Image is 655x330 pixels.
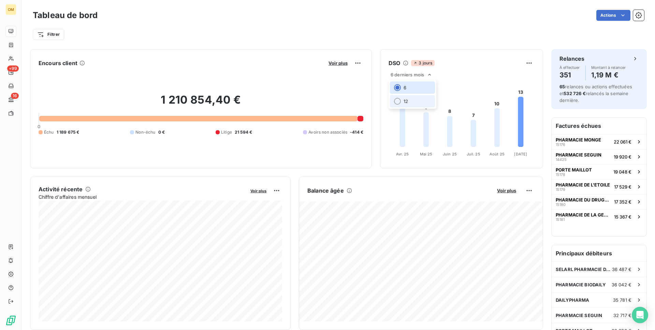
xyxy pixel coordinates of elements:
[390,81,435,94] li: 6
[307,186,344,195] h6: Balance âgée
[613,313,631,318] span: 32 717 €
[614,139,631,145] span: 22 061 €
[614,214,631,220] span: 15 367 €
[411,60,434,66] span: 3 jours
[556,313,602,318] span: PHARMACIE SEGUIN
[11,93,19,99] span: 16
[235,129,252,135] span: 21 594 €
[552,245,646,261] h6: Principaux débiteurs
[57,129,79,135] span: 1 189 675 €
[559,65,580,70] span: À effectuer
[552,194,646,209] button: PHARMACIE DU DRUGSTORE1518017 352 €
[556,267,612,272] span: SELARL PHARMACIE DALAYRAC
[490,152,505,156] tspan: Août 25
[250,189,266,193] span: Voir plus
[556,157,567,162] span: 14425
[329,60,348,66] span: Voir plus
[556,137,601,142] span: PHARMACIE MONGE
[591,70,626,80] h4: 1,19 M €
[614,154,631,160] span: 19 920 €
[158,129,165,135] span: 0 €
[591,65,626,70] span: Montant à relancer
[596,10,630,21] button: Actions
[39,193,246,200] span: Chiffre d'affaires mensuel
[614,199,631,205] span: 17 352 €
[632,307,648,323] div: Open Intercom Messenger
[556,282,606,287] span: PHARMACIE BIODAILY
[552,164,646,179] button: PORTE MAILLOT1517819 048 €
[514,152,527,156] tspan: [DATE]
[248,187,268,194] button: Voir plus
[559,84,632,103] span: relances ou actions effectuées et relancés la semaine dernière.
[559,84,565,89] span: 65
[39,93,363,114] h2: 1 210 854,40 €
[420,152,433,156] tspan: Mai 25
[326,60,350,66] button: Voir plus
[38,124,40,129] span: 0
[556,182,610,187] span: PHARMACIE DE L'ETOILE
[556,187,565,192] span: 15179
[613,169,631,175] span: 19 048 €
[495,187,518,194] button: Voir plus
[497,188,516,193] span: Voir plus
[39,59,77,67] h6: Encours client
[612,267,631,272] span: 36 487 €
[390,95,435,107] li: 12
[559,55,584,63] h6: Relances
[5,315,16,326] img: Logo LeanPay
[552,134,646,149] button: PHARMACIE MONGE1517622 061 €
[612,282,631,287] span: 36 042 €
[39,185,83,193] h6: Activité récente
[556,152,601,157] span: PHARMACIE SEGUIN
[556,217,565,222] span: 15181
[556,142,565,147] span: 15176
[391,72,424,77] span: 6 derniers mois
[33,29,64,40] button: Filtrer
[552,149,646,164] button: PHARMACIE SEGUIN1442519 920 €
[552,209,646,224] button: PHARMACIE DE LA GEODE1518115 367 €
[556,167,592,172] span: PORTE MAILLOT
[44,129,54,135] span: Échu
[559,70,580,80] h4: 351
[443,152,457,156] tspan: Juin 25
[135,129,155,135] span: Non-échu
[614,184,631,190] span: 17 529 €
[389,59,400,67] h6: DSO
[467,152,480,156] tspan: Juil. 25
[308,129,347,135] span: Avoirs non associés
[5,4,16,15] div: OM
[556,197,611,202] span: PHARMACIE DU DRUGSTORE
[350,129,363,135] span: -414 €
[556,202,566,207] span: 15180
[552,179,646,194] button: PHARMACIE DE L'ETOILE1517917 529 €
[556,172,565,177] span: 15178
[556,297,589,303] span: DAILYPHARMA
[7,65,19,72] span: +99
[552,118,646,134] h6: Factures échues
[564,91,585,96] span: 532 726 €
[613,297,631,303] span: 35 781 €
[33,9,98,21] h3: Tableau de bord
[396,152,409,156] tspan: Avr. 25
[556,212,611,217] span: PHARMACIE DE LA GEODE
[221,129,232,135] span: Litige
